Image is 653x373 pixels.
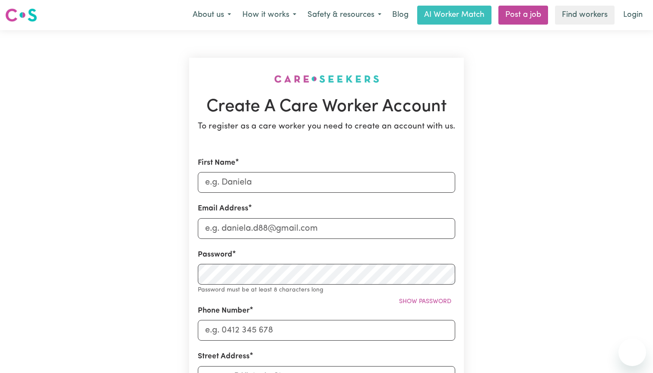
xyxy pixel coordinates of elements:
[498,6,548,25] a: Post a job
[198,203,248,214] label: Email Address
[198,320,455,341] input: e.g. 0412 345 678
[5,7,37,23] img: Careseekers logo
[198,351,250,362] label: Street Address
[198,157,235,169] label: First Name
[395,295,455,308] button: Show password
[198,249,232,260] label: Password
[198,172,455,193] input: e.g. Daniela
[618,6,648,25] a: Login
[387,6,414,25] a: Blog
[198,218,455,239] input: e.g. daniela.d88@gmail.com
[198,97,455,117] h1: Create A Care Worker Account
[198,287,323,293] small: Password must be at least 8 characters long
[302,6,387,24] button: Safety & resources
[198,305,250,317] label: Phone Number
[417,6,491,25] a: AI Worker Match
[187,6,237,24] button: About us
[237,6,302,24] button: How it works
[618,339,646,366] iframe: Button to launch messaging window
[5,5,37,25] a: Careseekers logo
[555,6,615,25] a: Find workers
[198,121,455,133] p: To register as a care worker you need to create an account with us.
[399,298,451,305] span: Show password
